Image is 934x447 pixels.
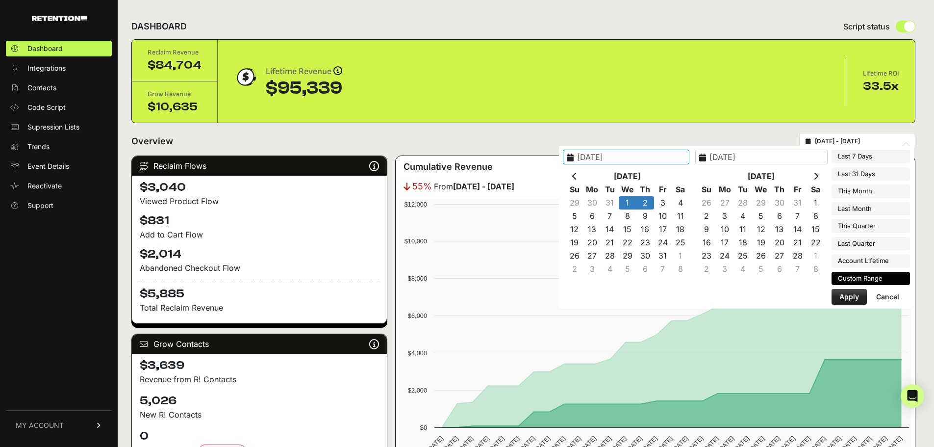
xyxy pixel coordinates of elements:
[752,210,770,223] td: 5
[716,249,734,263] td: 24
[148,57,202,73] div: $84,704
[32,16,87,21] img: Retention.com
[140,195,379,207] div: Viewed Product Flow
[583,183,601,196] th: Mo
[832,202,910,216] li: Last Month
[901,384,924,408] div: Open Intercom Messenger
[832,167,910,181] li: Last 31 Days
[770,223,788,236] td: 13
[619,183,636,196] th: We
[148,99,202,115] div: $10,635
[672,223,689,236] td: 18
[453,182,514,191] strong: [DATE] - [DATE]
[6,139,112,155] a: Trends
[770,196,788,210] td: 30
[583,263,601,276] td: 3
[636,223,654,236] td: 16
[716,236,734,249] td: 17
[770,183,788,196] th: Th
[27,103,66,112] span: Code Script
[619,249,636,263] td: 29
[788,236,807,249] td: 21
[619,223,636,236] td: 15
[266,65,342,79] div: Lifetime Revenue
[734,183,752,196] th: Tu
[601,223,619,236] td: 14
[636,249,654,263] td: 30
[619,196,636,210] td: 1
[752,183,770,196] th: We
[601,263,619,276] td: 4
[27,83,56,93] span: Contacts
[566,183,583,196] th: Su
[698,236,716,249] td: 16
[752,236,770,249] td: 19
[788,210,807,223] td: 7
[132,156,387,176] div: Reclaim Flows
[601,196,619,210] td: 31
[636,236,654,249] td: 23
[807,196,825,210] td: 1
[716,183,734,196] th: Mo
[566,249,583,263] td: 26
[654,210,672,223] td: 10
[583,170,672,183] th: [DATE]
[788,263,807,276] td: 7
[6,158,112,174] a: Event Details
[698,210,716,223] td: 2
[6,100,112,115] a: Code Script
[27,44,63,53] span: Dashboard
[566,263,583,276] td: 2
[770,210,788,223] td: 6
[583,236,601,249] td: 20
[619,236,636,249] td: 22
[734,236,752,249] td: 18
[752,196,770,210] td: 29
[233,65,258,89] img: dollar-coin-05c43ed7efb7bc0c12610022525b4bbbb207c7efeef5aecc26f025e68dcafac9.png
[6,41,112,56] a: Dashboard
[619,210,636,223] td: 8
[654,183,672,196] th: Fr
[583,249,601,263] td: 27
[140,428,379,444] h4: 0
[408,387,427,394] text: $2,000
[672,263,689,276] td: 8
[148,48,202,57] div: Reclaim Revenue
[6,119,112,135] a: Supression Lists
[601,183,619,196] th: Tu
[698,249,716,263] td: 23
[843,21,890,32] span: Script status
[863,79,899,94] div: 33.5x
[654,223,672,236] td: 17
[131,134,173,148] h2: Overview
[140,262,379,274] div: Abandoned Checkout Flow
[27,201,53,210] span: Support
[698,263,716,276] td: 2
[6,60,112,76] a: Integrations
[807,263,825,276] td: 8
[832,150,910,163] li: Last 7 Days
[770,263,788,276] td: 6
[140,280,379,302] h4: $5,885
[807,183,825,196] th: Sa
[601,236,619,249] td: 21
[770,249,788,263] td: 27
[788,196,807,210] td: 31
[752,223,770,236] td: 12
[788,249,807,263] td: 28
[832,237,910,251] li: Last Quarter
[140,393,379,409] h4: 5,026
[672,210,689,223] td: 11
[807,210,825,223] td: 8
[566,223,583,236] td: 12
[140,229,379,240] div: Add to Cart Flow
[807,236,825,249] td: 22
[404,237,427,245] text: $10,000
[832,289,867,305] button: Apply
[672,249,689,263] td: 1
[27,161,69,171] span: Event Details
[832,184,910,198] li: This Month
[140,180,379,195] h4: $3,040
[672,183,689,196] th: Sa
[408,349,427,357] text: $4,000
